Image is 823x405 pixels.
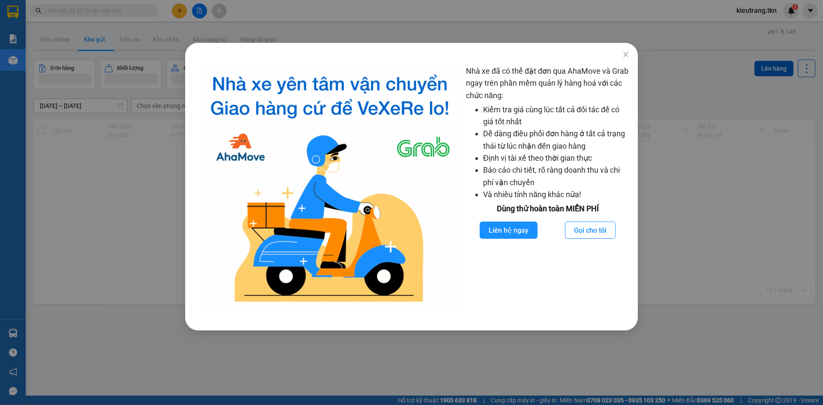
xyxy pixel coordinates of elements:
[483,128,629,152] li: Dễ dàng điều phối đơn hàng ở tất cả trạng thái từ lúc nhận đến giao hàng
[480,222,538,239] button: Liên hệ ngay
[201,65,459,309] img: logo
[614,43,638,67] button: Close
[565,222,616,239] button: Gọi cho tôi
[622,51,629,58] span: close
[483,104,629,128] li: Kiểm tra giá cùng lúc tất cả đối tác để có giá tốt nhất
[466,203,629,215] div: Dùng thử hoàn toàn MIỄN PHÍ
[483,189,629,201] li: Và nhiều tính năng khác nữa!
[489,225,529,236] span: Liên hệ ngay
[483,152,629,164] li: Định vị tài xế theo thời gian thực
[574,225,607,236] span: Gọi cho tôi
[466,65,629,309] div: Nhà xe đã có thể đặt đơn qua AhaMove và Grab ngay trên phần mềm quản lý hàng hoá với các chức năng:
[483,164,629,189] li: Báo cáo chi tiết, rõ ràng doanh thu và chi phí vận chuyển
